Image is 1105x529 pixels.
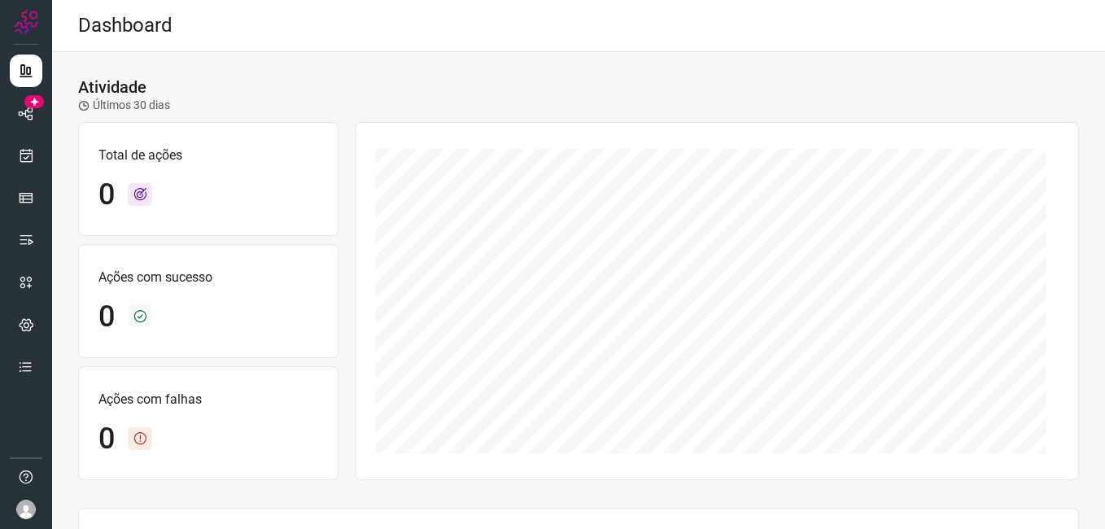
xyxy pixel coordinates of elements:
[14,10,38,34] img: Logo
[98,422,115,457] h1: 0
[16,500,36,519] img: avatar-user-boy.jpg
[98,299,115,334] h1: 0
[78,77,146,97] h3: Atividade
[98,390,318,409] p: Ações com falhas
[78,97,170,114] p: Últimos 30 dias
[98,177,115,212] h1: 0
[78,14,173,37] h2: Dashboard
[98,268,318,287] p: Ações com sucesso
[98,146,318,165] p: Total de ações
